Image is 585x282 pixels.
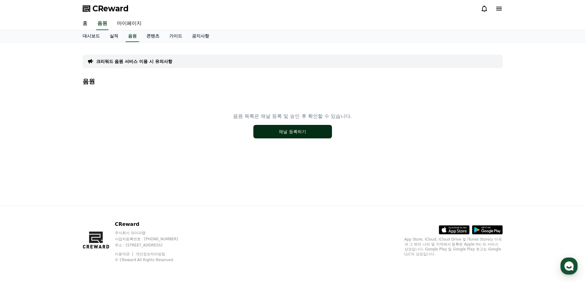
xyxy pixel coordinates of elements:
[83,78,503,85] h4: 음원
[115,237,190,241] p: 사업자등록번호 : [PHONE_NUMBER]
[96,58,172,64] a: 크리워드 음원 서비스 이용 시 유의사항
[2,195,41,210] a: 홈
[19,204,23,209] span: 홈
[115,243,190,248] p: 주소 : [STREET_ADDRESS]
[233,113,352,120] p: 음원 목록은 채널 등록 및 승인 후 확인할 수 있습니다.
[115,230,190,235] p: 주식회사 와이피랩
[56,204,64,209] span: 대화
[164,30,187,42] a: 가이드
[115,252,134,256] a: 이용약관
[105,30,123,42] a: 실적
[142,30,164,42] a: 콘텐츠
[83,4,129,14] a: CReward
[96,17,108,30] a: 음원
[115,221,190,228] p: CReward
[187,30,214,42] a: 공지사항
[404,237,503,257] p: App Store, iCloud, iCloud Drive 및 iTunes Store는 미국과 그 밖의 나라 및 지역에서 등록된 Apple Inc.의 서비스 상표입니다. Goo...
[78,30,105,42] a: 대시보드
[95,204,102,209] span: 설정
[126,30,139,42] a: 음원
[115,257,190,262] p: © CReward All Rights Reserved.
[92,4,129,14] span: CReward
[112,17,146,30] a: 마이페이지
[136,252,165,256] a: 개인정보처리방침
[253,125,332,138] button: 채널 등록하기
[41,195,79,210] a: 대화
[78,17,92,30] a: 홈
[79,195,118,210] a: 설정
